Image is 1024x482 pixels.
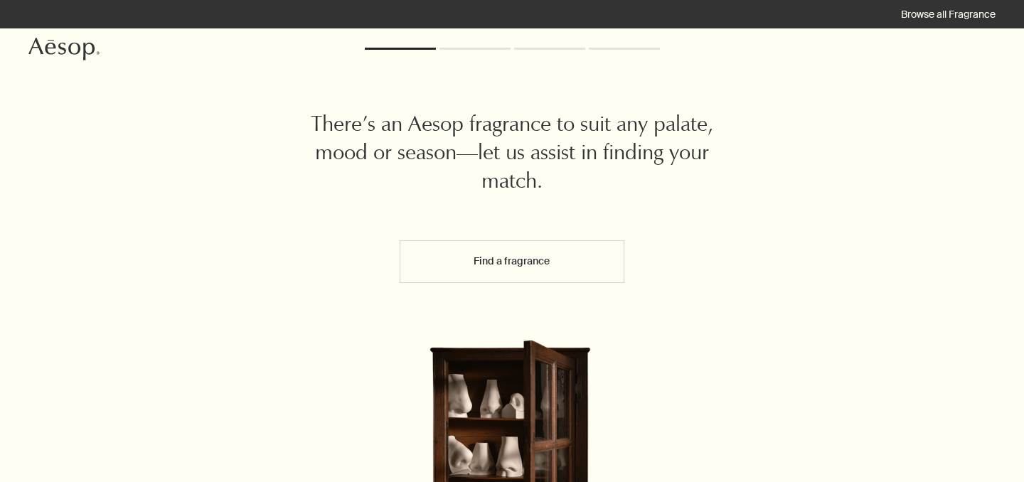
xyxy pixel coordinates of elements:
[299,112,725,198] h2: There’s an Aesop fragrance to suit any palate, mood or season—let us assist in finding your match.
[439,48,511,50] li: : Step 2
[28,38,100,60] svg: Aesop
[901,8,996,21] a: Browse all Fragrance
[589,48,660,50] li: : Step 4
[400,240,625,283] button: Find a fragrance
[514,48,585,50] li: : Step 3
[28,38,100,64] a: Aesop
[365,48,436,50] li: Current: Step 1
